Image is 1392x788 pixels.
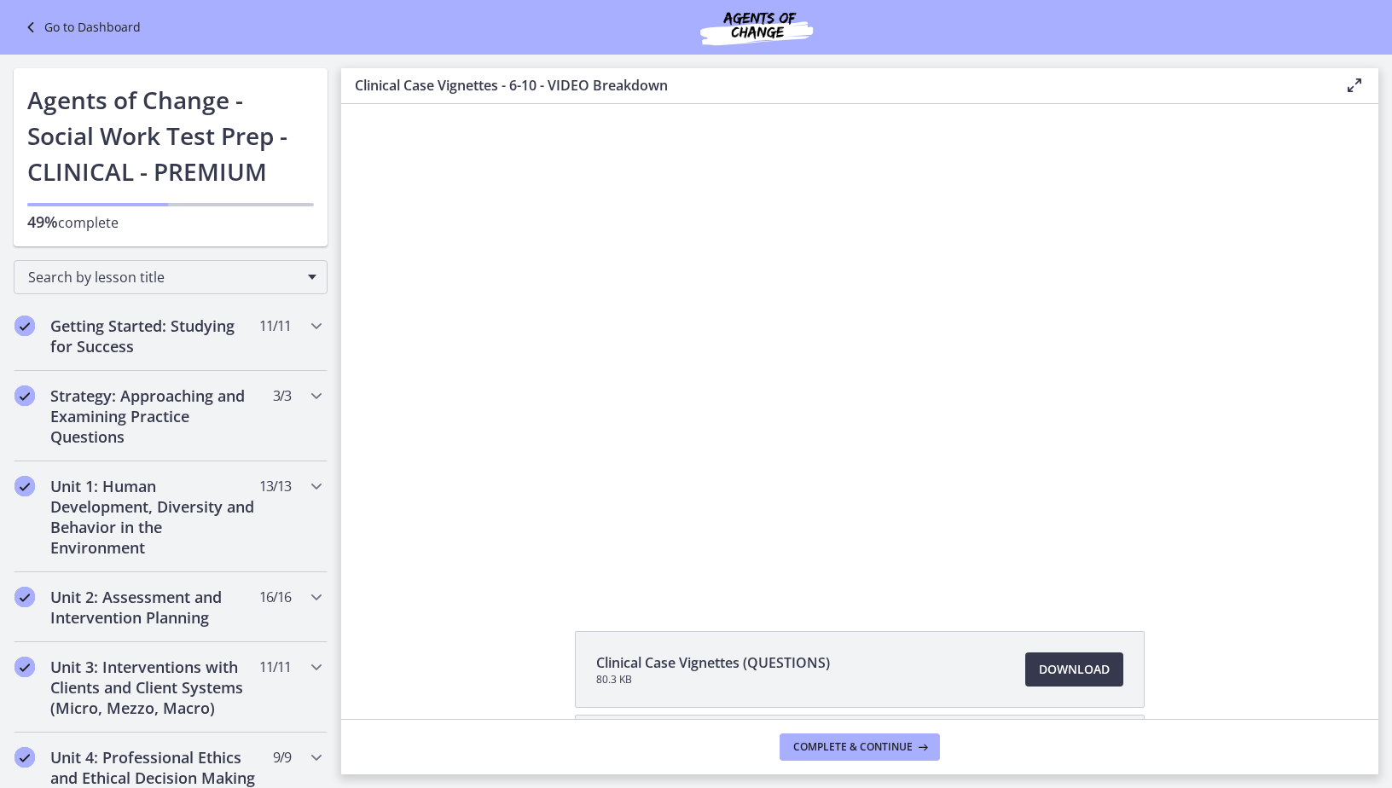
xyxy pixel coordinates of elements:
span: 3 / 3 [273,385,291,406]
i: Completed [14,316,35,336]
i: Completed [14,476,35,496]
h3: Clinical Case Vignettes - 6-10 - VIDEO Breakdown [355,75,1317,96]
span: 9 / 9 [273,747,291,768]
span: Clinical Case Vignettes (QUESTIONS) [596,652,830,673]
i: Completed [14,385,35,406]
span: 16 / 16 [259,587,291,607]
span: 49% [27,211,58,232]
span: Download [1039,659,1110,680]
a: Go to Dashboard [20,17,141,38]
h2: Getting Started: Studying for Success [50,316,258,356]
i: Completed [14,657,35,677]
span: Complete & continue [793,740,913,754]
span: 11 / 11 [259,316,291,336]
iframe: Video Lesson [341,104,1378,592]
h2: Unit 1: Human Development, Diversity and Behavior in the Environment [50,476,258,558]
span: 13 / 13 [259,476,291,496]
span: 11 / 11 [259,657,291,677]
p: complete [27,211,314,233]
img: Agents of Change [654,7,859,48]
i: Completed [14,587,35,607]
a: Download [1025,652,1123,687]
button: Complete & continue [780,733,940,761]
h2: Unit 2: Assessment and Intervention Planning [50,587,258,628]
h2: Strategy: Approaching and Examining Practice Questions [50,385,258,447]
h1: Agents of Change - Social Work Test Prep - CLINICAL - PREMIUM [27,82,314,189]
div: Search by lesson title [14,260,328,294]
i: Completed [14,747,35,768]
span: Search by lesson title [28,268,299,287]
h2: Unit 4: Professional Ethics and Ethical Decision Making [50,747,258,788]
h2: Unit 3: Interventions with Clients and Client Systems (Micro, Mezzo, Macro) [50,657,258,718]
span: 80.3 KB [596,673,830,687]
